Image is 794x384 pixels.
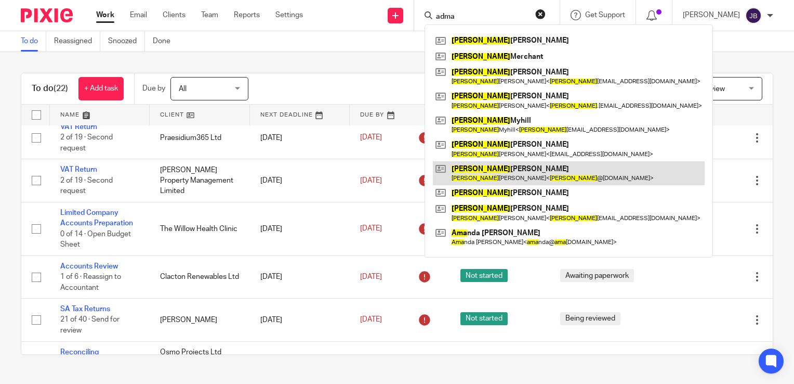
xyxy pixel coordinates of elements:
[535,9,546,19] button: Clear
[360,134,382,142] span: [DATE]
[250,255,350,298] td: [DATE]
[150,341,249,384] td: Osmo Projects Ltd (Previously The MC2 Network Ltd
[153,31,178,52] a: Done
[60,134,113,152] span: 2 of 19 · Second request
[560,312,620,325] span: Being reviewed
[60,316,120,335] span: 21 of 40 · Send for review
[142,83,165,94] p: Due by
[60,231,131,249] span: 0 of 14 · Open Budget Sheet
[60,349,99,356] a: Reconciling
[60,177,113,195] span: 2 of 19 · Second request
[360,225,382,233] span: [DATE]
[60,263,118,270] a: Accounts Review
[250,202,350,255] td: [DATE]
[163,10,186,20] a: Clients
[360,316,382,324] span: [DATE]
[460,312,508,325] span: Not started
[108,31,145,52] a: Snoozed
[21,31,46,52] a: To do
[150,202,249,255] td: The Willow Health Clinic
[560,269,634,282] span: Awaiting paperwork
[360,177,382,184] span: [DATE]
[54,31,100,52] a: Reassigned
[360,273,382,280] span: [DATE]
[250,299,350,341] td: [DATE]
[60,305,110,313] a: SA Tax Returns
[585,11,625,19] span: Get Support
[150,255,249,298] td: Clacton Renewables Ltd
[60,123,97,131] a: VAT Return
[32,83,68,94] h1: To do
[179,85,187,93] span: All
[96,10,114,20] a: Work
[250,341,350,384] td: [DATE]
[201,10,218,20] a: Team
[435,12,528,22] input: Search
[150,116,249,159] td: Praesidium365 Ltd
[250,116,350,159] td: [DATE]
[683,10,740,20] p: [PERSON_NAME]
[60,209,133,227] a: Limited Company Accounts Preparation
[78,77,124,100] a: + Add task
[250,159,350,202] td: [DATE]
[460,269,508,282] span: Not started
[21,8,73,22] img: Pixie
[150,159,249,202] td: [PERSON_NAME] Property Management Limited
[130,10,147,20] a: Email
[275,10,303,20] a: Settings
[54,84,68,93] span: (22)
[234,10,260,20] a: Reports
[60,166,97,173] a: VAT Return
[150,299,249,341] td: [PERSON_NAME]
[745,7,762,24] img: svg%3E
[60,273,121,291] span: 1 of 6 · Reassign to Accountant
